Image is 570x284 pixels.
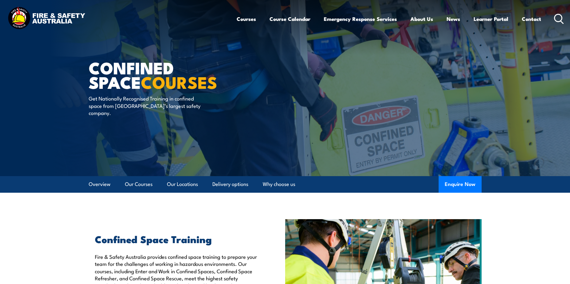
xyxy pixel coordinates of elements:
[447,11,460,27] a: News
[410,11,433,27] a: About Us
[95,235,257,243] h2: Confined Space Training
[269,11,310,27] a: Course Calendar
[89,60,240,89] h1: Confined Space
[125,176,153,192] a: Our Courses
[237,11,256,27] a: Courses
[522,11,541,27] a: Contact
[439,176,482,193] button: Enquire Now
[212,176,248,192] a: Delivery options
[141,69,217,94] strong: COURSES
[167,176,198,192] a: Our Locations
[324,11,397,27] a: Emergency Response Services
[89,176,111,192] a: Overview
[474,11,508,27] a: Learner Portal
[263,176,295,192] a: Why choose us
[89,95,201,116] p: Get Nationally Recognised Training in confined space from [GEOGRAPHIC_DATA]’s largest safety comp...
